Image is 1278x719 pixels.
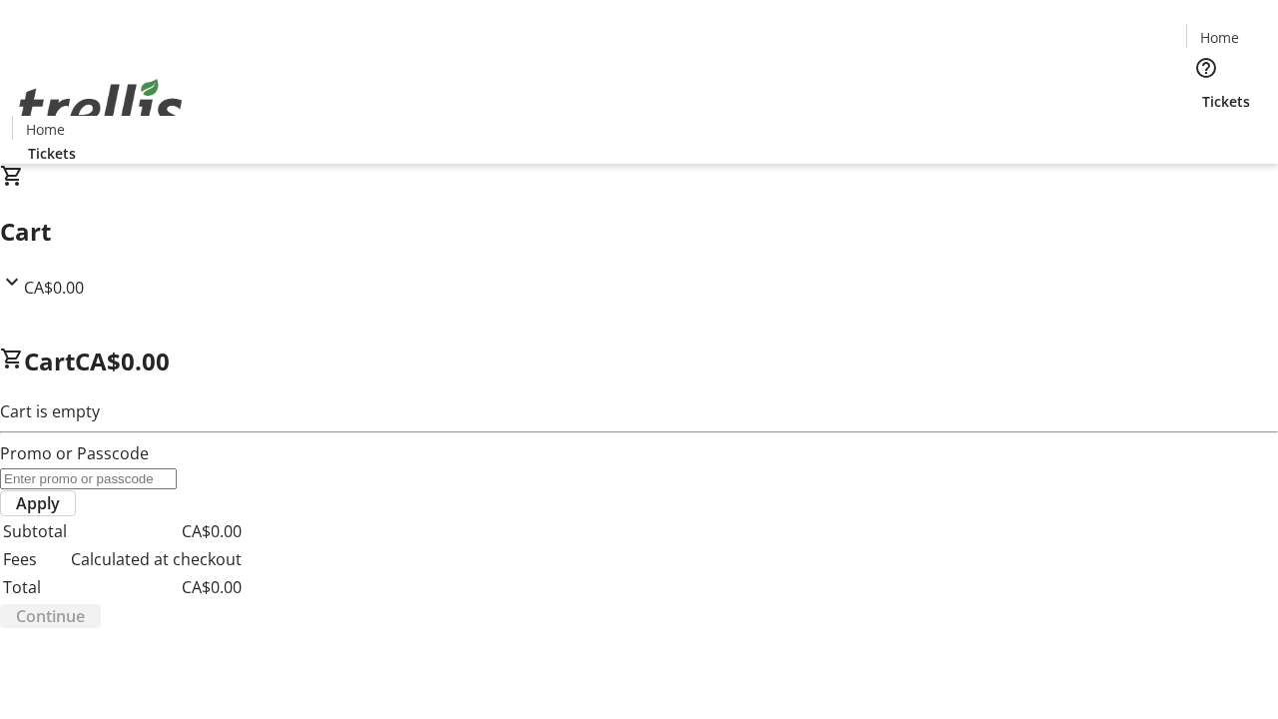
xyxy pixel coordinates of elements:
[13,119,77,140] a: Home
[12,57,190,157] img: Orient E2E Organization gAGAplvE66's Logo
[26,119,65,140] span: Home
[2,546,68,572] td: Fees
[2,518,68,544] td: Subtotal
[1200,27,1239,48] span: Home
[70,546,243,572] td: Calculated at checkout
[1186,112,1226,152] button: Cart
[70,574,243,600] td: CA$0.00
[1187,27,1251,48] a: Home
[70,518,243,544] td: CA$0.00
[24,277,84,299] span: CA$0.00
[1186,48,1226,88] button: Help
[12,143,92,164] a: Tickets
[2,574,68,600] td: Total
[16,491,60,515] span: Apply
[28,143,76,164] span: Tickets
[1186,91,1266,112] a: Tickets
[75,345,170,377] span: CA$0.00
[1202,91,1250,112] span: Tickets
